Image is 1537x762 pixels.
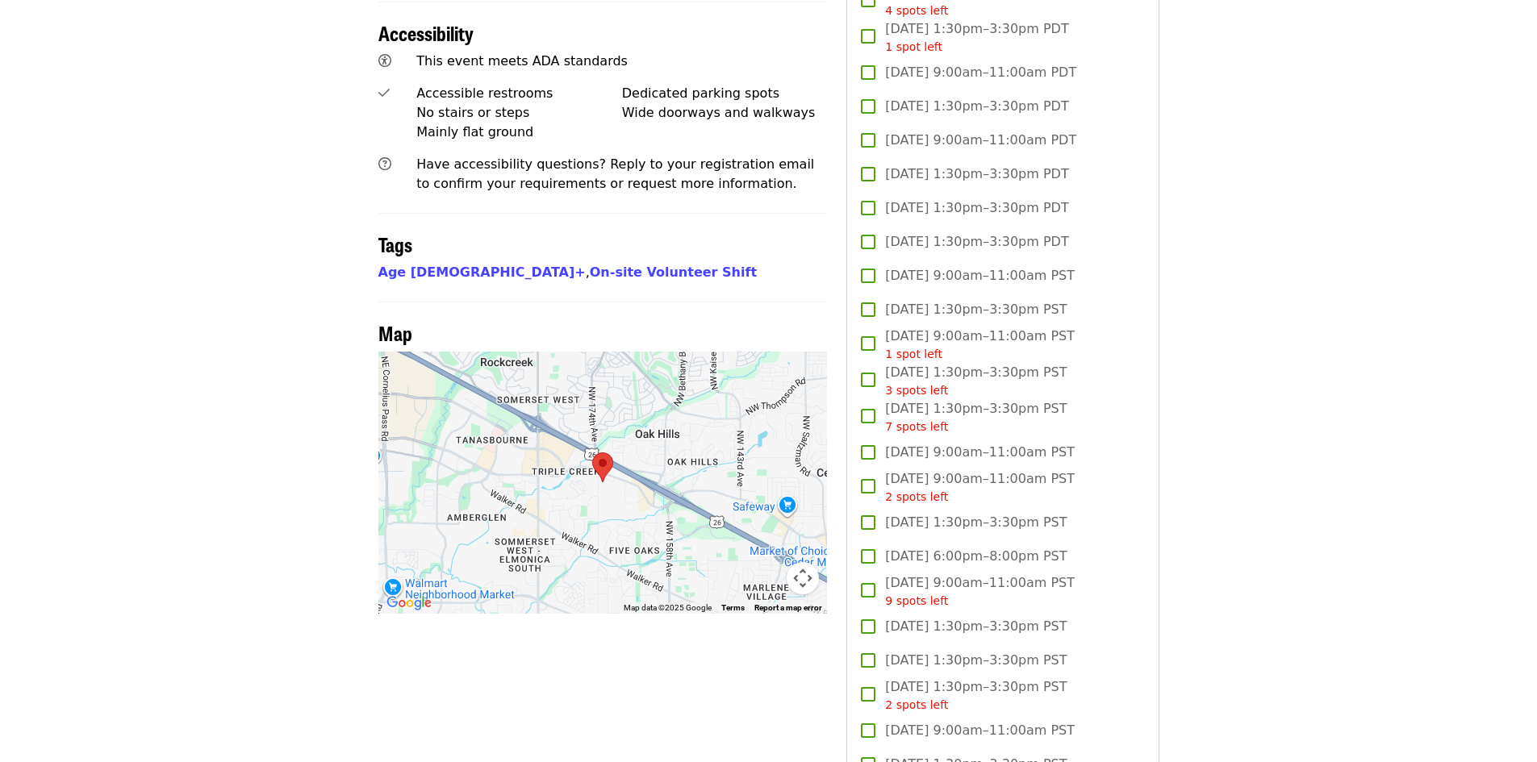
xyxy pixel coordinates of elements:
[885,721,1075,740] span: [DATE] 9:00am–11:00am PST
[885,547,1067,566] span: [DATE] 6:00pm–8:00pm PST
[885,443,1075,462] span: [DATE] 9:00am–11:00am PST
[885,399,1067,435] span: [DATE] 1:30pm–3:30pm PST
[885,19,1068,56] span: [DATE] 1:30pm–3:30pm PDT
[378,264,586,280] a: Age [DEMOGRAPHIC_DATA]+
[416,156,814,191] span: Have accessibility questions? Reply to your registration email to confirm your requirements or re...
[622,103,828,123] div: Wide doorways and walkways
[885,363,1067,399] span: [DATE] 1:30pm–3:30pm PST
[885,573,1075,610] span: [DATE] 9:00am–11:00am PST
[416,103,622,123] div: No stairs or steps
[378,156,391,172] i: question-circle icon
[885,469,1075,506] span: [DATE] 9:00am–11:00am PST
[885,232,1068,252] span: [DATE] 1:30pm–3:30pm PDT
[590,264,757,280] a: On-site Volunteer Shift
[787,562,819,594] button: Map camera controls
[885,40,942,53] span: 1 spot left
[378,264,590,280] span: ,
[624,603,712,612] span: Map data ©2025 Google
[754,603,822,612] a: Report a map error
[382,593,436,614] img: Google
[885,198,1068,218] span: [DATE] 1:30pm–3:30pm PDT
[885,300,1067,319] span: [DATE] 1:30pm–3:30pm PST
[378,19,474,47] span: Accessibility
[885,617,1067,636] span: [DATE] 1:30pm–3:30pm PST
[382,593,436,614] a: Open this area in Google Maps (opens a new window)
[885,4,948,17] span: 4 spots left
[885,651,1067,670] span: [DATE] 1:30pm–3:30pm PST
[416,53,628,69] span: This event meets ADA standards
[378,85,390,101] i: check icon
[416,123,622,142] div: Mainly flat ground
[378,319,412,347] span: Map
[378,53,391,69] i: universal-access icon
[885,131,1076,150] span: [DATE] 9:00am–11:00am PDT
[885,420,948,433] span: 7 spots left
[622,84,828,103] div: Dedicated parking spots
[885,384,948,397] span: 3 spots left
[885,97,1068,116] span: [DATE] 1:30pm–3:30pm PDT
[721,603,745,612] a: Terms (opens in new tab)
[885,513,1067,532] span: [DATE] 1:30pm–3:30pm PST
[885,63,1076,82] span: [DATE] 9:00am–11:00am PDT
[885,327,1075,363] span: [DATE] 9:00am–11:00am PST
[885,164,1068,184] span: [DATE] 1:30pm–3:30pm PDT
[378,230,412,258] span: Tags
[416,84,622,103] div: Accessible restrooms
[885,348,942,360] span: 1 spot left
[885,266,1075,285] span: [DATE] 9:00am–11:00am PST
[885,594,948,607] span: 9 spots left
[885,490,948,503] span: 2 spots left
[885,698,948,711] span: 2 spots left
[885,677,1067,714] span: [DATE] 1:30pm–3:30pm PST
